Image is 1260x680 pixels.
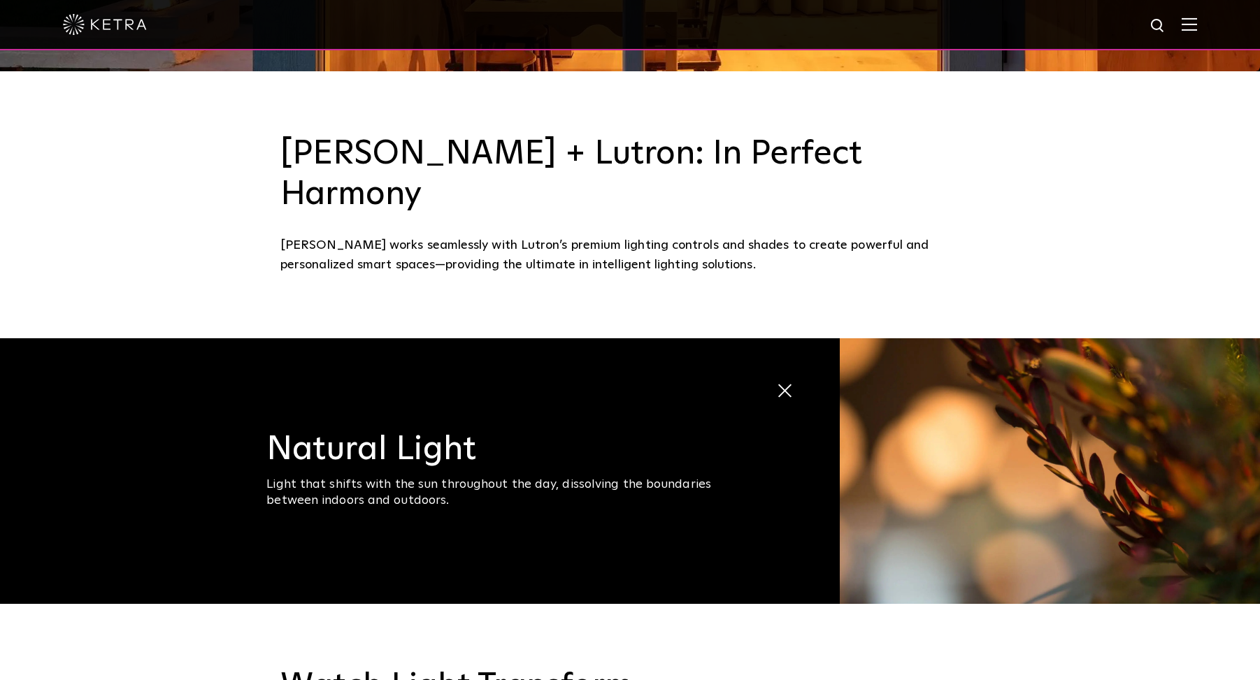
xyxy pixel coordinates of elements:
img: Hamburger%20Nav.svg [1182,17,1197,31]
h3: [PERSON_NAME] + Lutron: In Perfect Harmony [280,134,980,215]
h3: Natural Light [266,433,738,466]
img: search icon [1150,17,1167,35]
img: ketra-logo-2019-white [63,14,147,35]
img: natural_light [840,338,1260,604]
div: Light that shifts with the sun throughout the day, dissolving the boundaries between indoors and ... [266,477,738,509]
div: [PERSON_NAME] works seamlessly with Lutron’s premium lighting controls and shades to create power... [280,236,980,275]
